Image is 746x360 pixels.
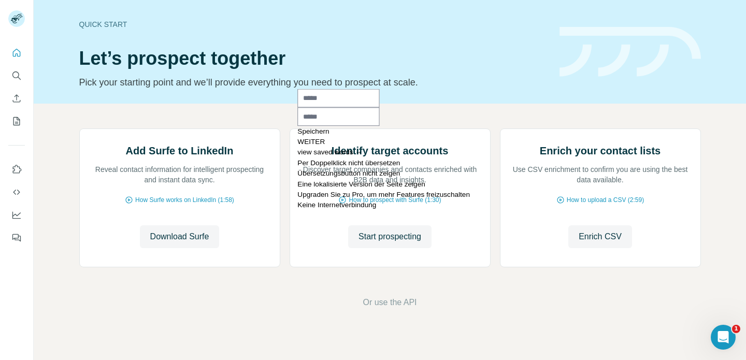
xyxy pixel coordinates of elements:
p: Pick your starting point and we’ll provide everything you need to prospect at scale. [79,75,547,90]
button: Quick start [8,44,25,62]
span: Start prospecting [358,231,421,243]
h2: Enrich your contact lists [540,143,661,158]
p: Reveal contact information for intelligent prospecting and instant data sync. [90,164,269,185]
button: My lists [8,112,25,131]
button: Or use the API [363,296,417,309]
span: How Surfe works on LinkedIn (1:58) [135,195,234,205]
span: Upgraden Sie zu Pro, um mehr Features freizuschalten [297,191,470,198]
button: Search [8,66,25,85]
button: Dashboard [8,206,25,224]
h1: Let’s prospect together [79,48,547,69]
span: Sie werden den schwebenden Übersetzungsbutton nicht mehr sehen, wenn Sie Text auswählen. [297,169,400,177]
div: Quick start [79,19,547,30]
span: Sie werden das Übersetzungsfenster nicht mehr sehen, wenn Sie auf einem Wort doppelklicken. [297,159,400,166]
button: Use Surfe API [8,183,25,201]
div: view saved words → [297,147,470,157]
button: Start prospecting [348,225,432,248]
button: Use Surfe on LinkedIn [8,160,25,179]
h2: Add Surfe to LinkedIn [126,143,234,158]
span: Enrich CSV [579,231,622,243]
div: WEITER [297,136,470,147]
span: Download Surfe [150,231,209,243]
span: How to upload a CSV (2:59) [567,195,644,205]
span: 1 [732,325,740,333]
img: banner [559,27,701,77]
span: Keine Internetverbindung [297,201,376,208]
button: Enrich CSV [8,89,25,108]
button: Enrich CSV [568,225,632,248]
button: Feedback [8,228,25,247]
a: Es gibt eine lokalisierte Version der Webseite [297,180,425,187]
button: Download Surfe [140,225,220,248]
p: Use CSV enrichment to confirm you are using the best data available. [511,164,690,185]
iframe: Intercom live chat [711,325,736,350]
div: Speichern [297,126,470,136]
